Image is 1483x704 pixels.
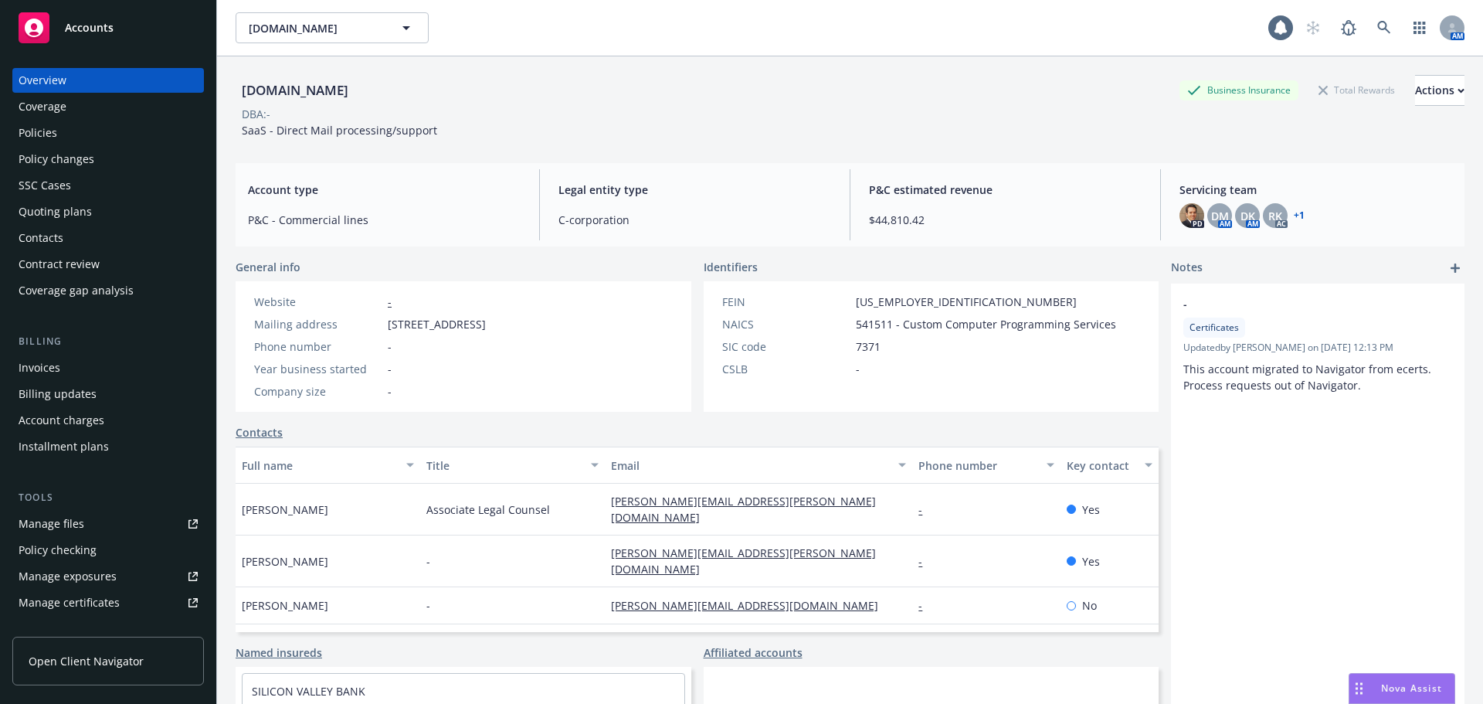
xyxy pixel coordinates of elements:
div: Tools [12,490,204,505]
span: No [1082,597,1097,614]
div: Title [426,457,582,474]
button: [DOMAIN_NAME] [236,12,429,43]
div: Email [611,457,889,474]
div: SSC Cases [19,173,71,198]
span: - [426,597,430,614]
a: Overview [12,68,204,93]
span: $44,810.42 [869,212,1142,228]
span: DK [1240,208,1255,224]
a: SILICON VALLEY BANK [252,684,365,699]
a: Policy checking [12,538,204,563]
span: Identifiers [704,259,758,275]
div: SIC code [722,338,850,355]
div: NAICS [722,316,850,332]
a: Affiliated accounts [704,644,803,661]
a: Invoices [12,355,204,380]
div: Phone number [254,338,382,355]
a: Start snowing [1298,12,1329,43]
div: [DOMAIN_NAME] [236,80,355,100]
div: Website [254,294,382,310]
span: 7371 [856,338,881,355]
span: - [856,361,860,377]
a: Contract review [12,252,204,277]
a: Quoting plans [12,199,204,224]
span: Legal entity type [558,182,831,198]
div: Overview [19,68,66,93]
span: Account type [248,182,521,198]
span: P&C estimated revenue [869,182,1142,198]
a: Manage files [12,512,204,536]
div: Contacts [19,226,63,250]
div: Contract review [19,252,100,277]
a: [PERSON_NAME][EMAIL_ADDRESS][PERSON_NAME][DOMAIN_NAME] [611,494,876,525]
span: [DOMAIN_NAME] [249,20,382,36]
span: Yes [1082,553,1100,570]
div: Total Rewards [1311,80,1403,100]
a: Named insureds [236,644,322,661]
span: [STREET_ADDRESS] [388,316,486,332]
span: General info [236,259,300,275]
a: Report a Bug [1333,12,1364,43]
a: Installment plans [12,434,204,459]
div: Company size [254,383,382,400]
span: Associate Legal Counsel [426,502,550,518]
div: Business Insurance [1179,80,1298,100]
span: Open Client Navigator [29,653,144,669]
button: Full name [236,447,420,484]
span: This account migrated to Navigator from ecerts. Process requests out of Navigator. [1183,362,1434,393]
a: Contacts [12,226,204,250]
a: Search [1369,12,1400,43]
div: Policy checking [19,538,97,563]
div: Installment plans [19,434,109,459]
div: Full name [242,457,397,474]
span: - [388,361,392,377]
div: Quoting plans [19,199,92,224]
a: Switch app [1404,12,1435,43]
a: Contacts [236,424,283,440]
span: - [388,383,392,400]
div: Key contact [1067,457,1135,474]
a: - [918,502,935,517]
a: Account charges [12,408,204,433]
span: Accounts [65,22,114,34]
a: Accounts [12,6,204,49]
div: Manage exposures [19,564,117,589]
div: Policy changes [19,147,94,172]
div: Actions [1415,76,1464,105]
a: Coverage gap analysis [12,278,204,303]
span: DM [1211,208,1229,224]
a: +1 [1294,211,1305,220]
a: SSC Cases [12,173,204,198]
a: Policies [12,121,204,145]
span: - [426,553,430,570]
div: Mailing address [254,316,382,332]
button: Nova Assist [1349,673,1455,704]
div: Billing [12,334,204,349]
div: Coverage gap analysis [19,278,134,303]
div: Drag to move [1349,674,1369,703]
a: - [918,554,935,569]
a: Coverage [12,94,204,119]
a: Policy changes [12,147,204,172]
span: Notes [1171,259,1203,277]
span: Servicing team [1179,182,1452,198]
a: Manage claims [12,617,204,641]
a: Manage certificates [12,590,204,615]
span: RK [1268,208,1282,224]
span: Nova Assist [1381,682,1442,695]
span: [PERSON_NAME] [242,502,328,518]
div: Manage claims [19,617,97,641]
img: photo [1179,203,1204,228]
div: CSLB [722,361,850,377]
span: 541511 - Custom Computer Programming Services [856,316,1116,332]
a: Billing updates [12,382,204,406]
div: Policies [19,121,57,145]
a: - [388,294,392,309]
div: -CertificatesUpdatedby [PERSON_NAME] on [DATE] 12:13 PMThis account migrated to Navigator from ec... [1171,284,1464,406]
span: Certificates [1189,321,1239,335]
div: Year business started [254,361,382,377]
span: SaaS - Direct Mail processing/support [242,123,437,138]
span: P&C - Commercial lines [248,212,521,228]
div: Manage certificates [19,590,120,615]
span: - [388,338,392,355]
